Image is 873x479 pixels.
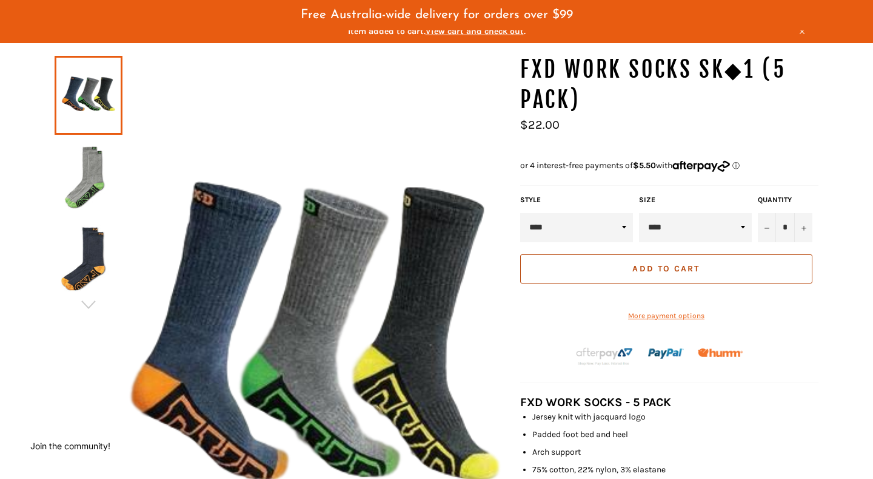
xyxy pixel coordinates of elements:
[520,311,812,321] a: More payment options
[301,8,573,21] span: Free Australia-wide delivery for orders over $99
[532,464,818,475] li: 75% cotton, 22% nylon, 3% elastane
[520,395,671,409] strong: FXD WORK SOCKS - 5 PACK
[30,441,110,451] button: Join the community!
[575,346,634,367] img: Afterpay-Logo-on-dark-bg_large.png
[520,118,560,132] span: $22.00
[520,195,633,205] label: Style
[532,446,818,458] li: Arch support
[61,143,116,210] img: FXD WORK SOCKS SK◆1 (5 Pack) - Workin' Gear
[632,263,700,274] span: Add to Cart
[520,254,812,284] button: Add to Cart
[639,195,752,205] label: Size
[532,429,818,440] li: Padded foot bed and heel
[532,411,818,423] li: Jersey knit with jacquard logo
[698,348,743,358] img: Humm_core_logo_RGB-01_300x60px_small_195d8312-4386-4de7-b182-0ef9b6303a37.png
[758,213,776,242] button: Reduce item quantity by one
[55,19,818,43] a: Item added to cart.View cart and check out.
[794,213,812,242] button: Increase item quantity by one
[61,225,116,291] img: FXD WORK SOCKS SK◆1 (5 Pack) - Workin' Gear
[426,26,524,36] span: View cart and check out
[648,336,684,372] img: paypal.png
[55,25,818,37] span: Item added to cart. .
[758,195,812,205] label: Quantity
[520,55,818,115] h1: FXD WORK SOCKS SK◆1 (5 Pack)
